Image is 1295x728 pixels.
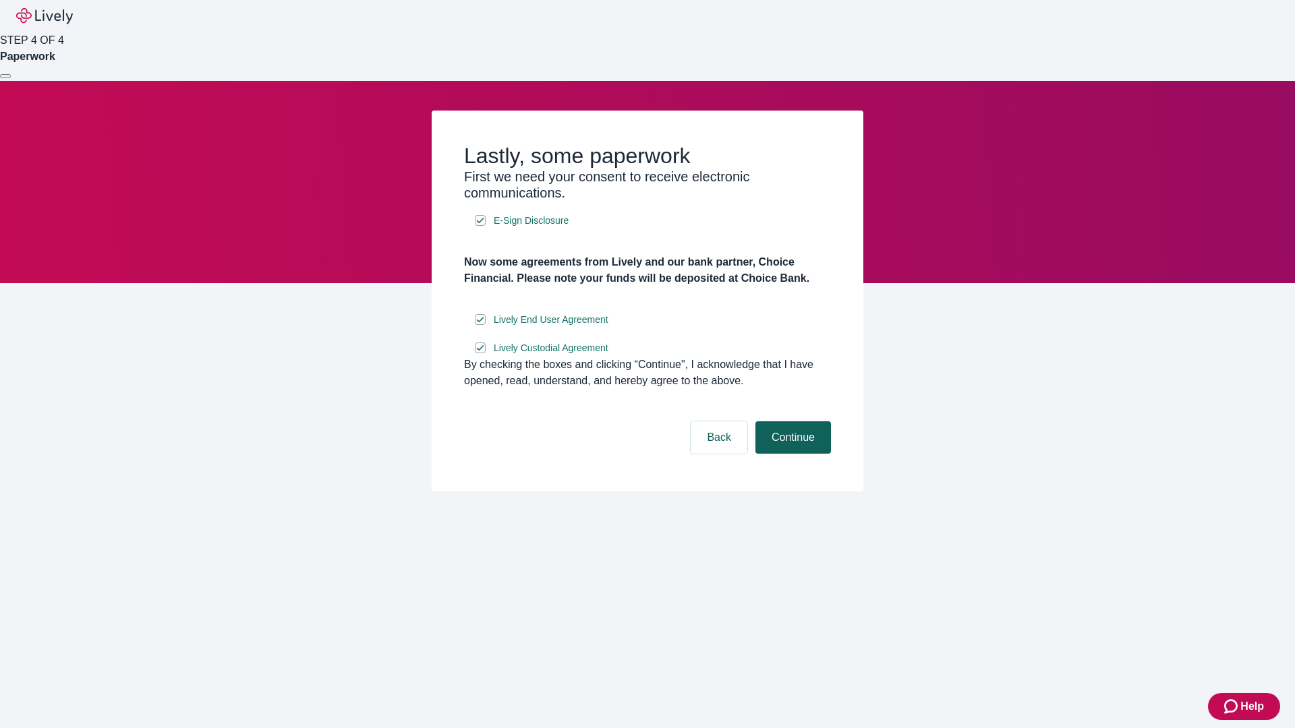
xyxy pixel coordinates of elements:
button: Back [691,421,747,454]
span: E-Sign Disclosure [494,214,569,228]
span: Lively Custodial Agreement [494,341,608,355]
a: e-sign disclosure document [491,340,611,357]
span: Lively End User Agreement [494,313,608,327]
span: Help [1240,698,1264,715]
button: Continue [755,421,831,454]
a: e-sign disclosure document [491,311,611,328]
img: Lively [16,8,73,24]
h2: Lastly, some paperwork [464,143,831,169]
button: Zendesk support iconHelp [1208,693,1280,720]
h3: First we need your consent to receive electronic communications. [464,169,831,201]
div: By checking the boxes and clicking “Continue", I acknowledge that I have opened, read, understand... [464,357,831,389]
a: e-sign disclosure document [491,212,571,229]
h4: Now some agreements from Lively and our bank partner, Choice Financial. Please note your funds wi... [464,254,831,286]
svg: Zendesk support icon [1224,698,1240,715]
